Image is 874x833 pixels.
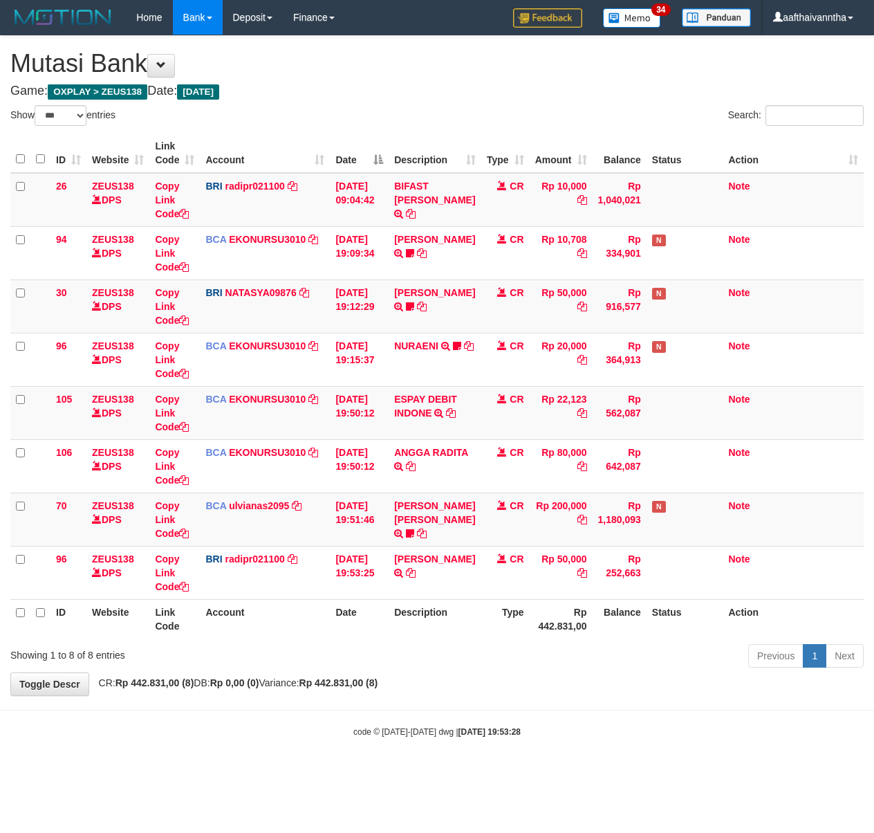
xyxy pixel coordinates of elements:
[56,500,67,511] span: 70
[593,333,647,386] td: Rp 364,913
[394,447,468,458] a: ANGGA RADITA
[86,599,149,639] th: Website
[92,340,134,351] a: ZEUS138
[728,447,750,458] a: Note
[577,301,587,312] a: Copy Rp 50,000 to clipboard
[530,386,593,439] td: Rp 22,123
[530,280,593,333] td: Rp 50,000
[205,394,226,405] span: BCA
[92,287,134,298] a: ZEUS138
[481,599,530,639] th: Type
[530,546,593,599] td: Rp 50,000
[92,234,134,245] a: ZEUS138
[389,599,481,639] th: Description
[205,553,222,565] span: BRI
[748,644,803,668] a: Previous
[155,553,189,592] a: Copy Link Code
[530,599,593,639] th: Rp 442.831,00
[155,394,189,432] a: Copy Link Code
[299,677,378,688] strong: Rp 442.831,00 (8)
[330,439,389,493] td: [DATE] 19:50:12
[530,439,593,493] td: Rp 80,000
[86,439,149,493] td: DPS
[826,644,864,668] a: Next
[205,181,222,192] span: BRI
[299,287,309,298] a: Copy NATASYA09876 to clipboard
[210,677,259,688] strong: Rp 0,00 (0)
[92,181,134,192] a: ZEUS138
[510,181,523,192] span: CR
[330,173,389,227] td: [DATE] 09:04:42
[10,7,115,28] img: MOTION_logo.png
[92,677,378,688] span: CR: DB: Variance:
[530,134,593,173] th: Amount: activate to sort column ascending
[577,461,587,472] a: Copy Rp 80,000 to clipboard
[56,181,67,192] span: 26
[513,8,582,28] img: Feedback.jpg
[446,408,456,419] a: Copy ESPAY DEBIT INDONE to clipboard
[86,173,149,227] td: DPS
[652,501,666,513] span: Has Note
[308,394,318,405] a: Copy EKONURSU3010 to clipboard
[308,340,318,351] a: Copy EKONURSU3010 to clipboard
[229,394,306,405] a: EKONURSU3010
[56,553,67,565] span: 96
[155,287,189,326] a: Copy Link Code
[200,134,330,173] th: Account: activate to sort column ascending
[394,234,475,245] a: [PERSON_NAME]
[530,333,593,386] td: Rp 20,000
[652,235,666,246] span: Has Note
[510,394,523,405] span: CR
[330,134,389,173] th: Date: activate to sort column descending
[225,553,284,565] a: radipr021100
[10,643,354,662] div: Showing 1 to 8 of 8 entries
[728,181,750,192] a: Note
[86,493,149,546] td: DPS
[577,354,587,365] a: Copy Rp 20,000 to clipboard
[155,181,189,219] a: Copy Link Code
[603,8,661,28] img: Button%20Memo.svg
[652,341,666,353] span: Has Note
[728,394,750,405] a: Note
[86,134,149,173] th: Website: activate to sort column ascending
[406,461,416,472] a: Copy ANGGA RADITA to clipboard
[56,447,72,458] span: 106
[682,8,751,27] img: panduan.png
[330,546,389,599] td: [DATE] 19:53:25
[577,408,587,419] a: Copy Rp 22,123 to clipboard
[86,280,149,333] td: DPS
[458,727,521,737] strong: [DATE] 19:53:28
[225,181,284,192] a: radipr021100
[205,340,226,351] span: BCA
[10,50,864,77] h1: Mutasi Bank
[205,500,226,511] span: BCA
[92,394,134,405] a: ZEUS138
[593,386,647,439] td: Rp 562,087
[35,105,86,126] select: Showentries
[510,447,523,458] span: CR
[394,553,475,565] a: [PERSON_NAME]
[406,208,416,219] a: Copy BIFAST ERIKA S PAUN to clipboard
[155,340,189,379] a: Copy Link Code
[530,493,593,546] td: Rp 200,000
[593,134,647,173] th: Balance
[330,386,389,439] td: [DATE] 19:50:12
[56,394,72,405] span: 105
[48,84,147,100] span: OXPLAY > ZEUS138
[229,447,306,458] a: EKONURSU3010
[577,194,587,205] a: Copy Rp 10,000 to clipboard
[225,287,296,298] a: NATASYA09876
[723,134,864,173] th: Action: activate to sort column ascending
[417,248,427,259] a: Copy ALFON STEFFE to clipboard
[308,447,318,458] a: Copy EKONURSU3010 to clipboard
[510,287,523,298] span: CR
[86,226,149,280] td: DPS
[593,280,647,333] td: Rp 916,577
[155,500,189,539] a: Copy Link Code
[593,173,647,227] td: Rp 1,040,021
[330,599,389,639] th: Date
[56,234,67,245] span: 94
[530,173,593,227] td: Rp 10,000
[149,134,200,173] th: Link Code: activate to sort column ascending
[728,234,750,245] a: Note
